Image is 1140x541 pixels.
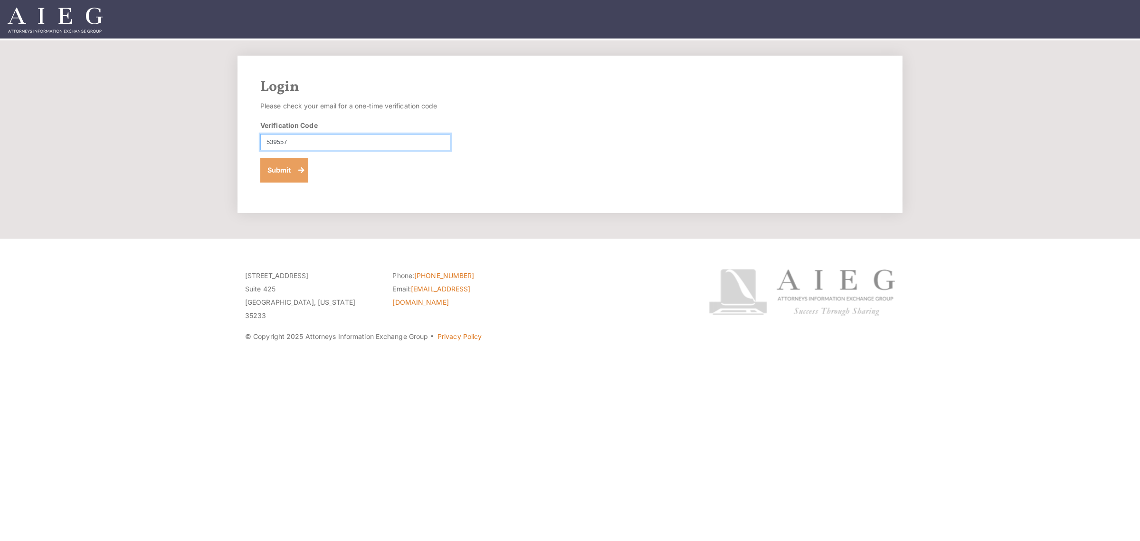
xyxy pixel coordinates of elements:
[709,269,895,316] img: Attorneys Information Exchange Group logo
[392,269,525,282] li: Phone:
[260,120,318,130] label: Verification Code
[430,336,434,341] span: ·
[392,282,525,309] li: Email:
[437,332,482,340] a: Privacy Policy
[392,285,470,306] a: [EMAIL_ADDRESS][DOMAIN_NAME]
[260,99,450,113] p: Please check your email for a one-time verification code
[414,271,474,280] a: [PHONE_NUMBER]
[260,78,880,96] h2: Login
[245,269,378,322] p: [STREET_ADDRESS] Suite 425 [GEOGRAPHIC_DATA], [US_STATE] 35233
[260,158,308,183] button: Submit
[8,8,103,33] img: Attorneys Information Exchange Group
[245,330,673,343] p: © Copyright 2025 Attorneys Information Exchange Group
